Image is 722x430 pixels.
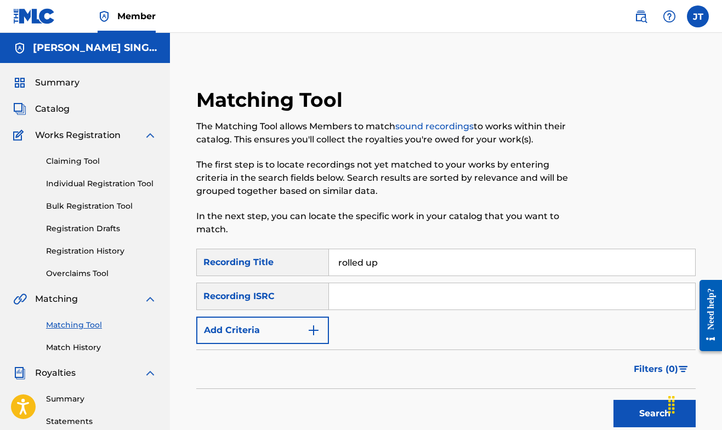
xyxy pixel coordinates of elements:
[46,416,157,427] a: Statements
[46,178,157,190] a: Individual Registration Tool
[35,76,79,89] span: Summary
[196,210,581,236] p: In the next step, you can locate the specific work in your catalog that you want to match.
[196,88,348,112] h2: Matching Tool
[98,10,111,23] img: Top Rightsholder
[13,8,55,24] img: MLC Logo
[46,223,157,234] a: Registration Drafts
[196,158,581,198] p: The first step is to locate recordings not yet matched to your works by entering criteria in the ...
[13,76,79,89] a: SummarySummary
[13,293,27,306] img: Matching
[46,342,157,353] a: Match History
[13,102,70,116] a: CatalogCatalog
[13,129,27,142] img: Works Registration
[691,269,722,363] iframe: Resource Center
[35,293,78,306] span: Matching
[196,317,329,344] button: Add Criteria
[634,10,647,23] img: search
[627,356,696,383] button: Filters (0)
[35,366,76,380] span: Royalties
[35,102,70,116] span: Catalog
[144,129,157,142] img: expand
[196,120,581,146] p: The Matching Tool allows Members to match to works within their catalog. This ensures you'll coll...
[35,129,121,142] span: Works Registration
[13,366,26,380] img: Royalties
[46,245,157,257] a: Registration History
[634,363,678,376] span: Filters ( 0 )
[46,319,157,331] a: Matching Tool
[13,102,26,116] img: Catalog
[46,393,157,405] a: Summary
[144,293,157,306] img: expand
[630,5,652,27] a: Public Search
[117,10,156,22] span: Member
[395,121,474,131] a: sound recordings
[613,400,696,427] button: Search
[13,76,26,89] img: Summary
[46,268,157,279] a: Overclaims Tool
[679,366,688,372] img: filter
[658,5,680,27] div: Help
[13,42,26,55] img: Accounts
[33,42,157,54] h5: BENNY SINGS STUDIO B.V.
[687,5,709,27] div: User Menu
[663,10,676,23] img: help
[667,377,722,430] iframe: Chat Widget
[307,324,320,337] img: 9d2ae6d4665cec9f34b9.svg
[144,366,157,380] img: expand
[663,388,680,421] div: Slepen
[667,377,722,430] div: Chatwidget
[46,156,157,167] a: Claiming Tool
[46,200,157,212] a: Bulk Registration Tool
